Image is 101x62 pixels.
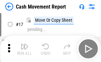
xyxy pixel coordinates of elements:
img: Back [5,3,13,11]
div: Cash Movement Report [16,4,66,10]
img: Support [79,4,84,9]
img: Settings menu [88,3,96,11]
div: Move Or Copy Sheet [34,16,74,24]
div: pending... [27,27,46,32]
span: # 17 [16,22,23,27]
